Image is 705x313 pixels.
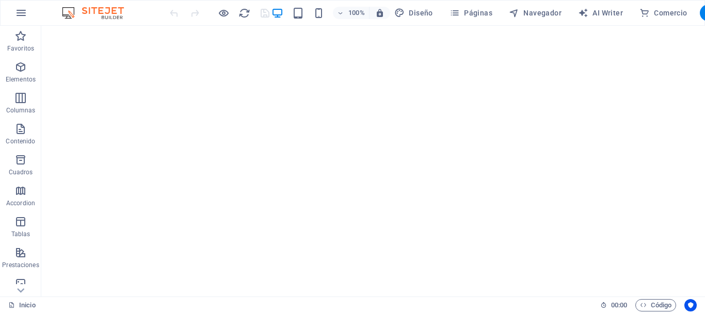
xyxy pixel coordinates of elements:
p: Favoritos [7,44,34,53]
button: Usercentrics [684,299,697,311]
img: Editor Logo [59,7,137,19]
p: Cuadros [9,168,33,176]
span: : [618,301,620,309]
h6: 100% [348,7,365,19]
span: Diseño [394,8,433,18]
p: Contenido [6,137,35,145]
button: AI Writer [574,5,627,21]
span: 00 00 [611,299,627,311]
p: Tablas [11,230,30,238]
p: Columnas [6,106,36,114]
i: Volver a cargar página [238,7,250,19]
p: Accordion [6,199,35,207]
button: Código [635,299,676,311]
div: Diseño (Ctrl+Alt+Y) [390,5,437,21]
button: Navegador [505,5,566,21]
a: Haz clic para cancelar la selección y doble clic para abrir páginas [8,299,36,311]
span: Páginas [450,8,492,18]
span: Navegador [509,8,562,18]
span: Código [640,299,671,311]
p: Elementos [6,75,36,84]
button: 100% [333,7,370,19]
button: Diseño [390,5,437,21]
span: AI Writer [578,8,623,18]
i: Al redimensionar, ajustar el nivel de zoom automáticamente para ajustarse al dispositivo elegido. [375,8,384,18]
button: reload [238,7,250,19]
h6: Tiempo de la sesión [600,299,628,311]
span: Comercio [639,8,687,18]
button: Haz clic para salir del modo de previsualización y seguir editando [217,7,230,19]
button: Comercio [635,5,692,21]
button: Páginas [445,5,496,21]
p: Prestaciones [2,261,39,269]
